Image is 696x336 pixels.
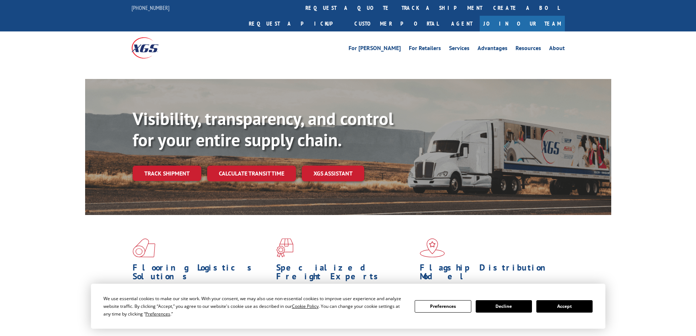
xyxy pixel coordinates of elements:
[415,300,471,313] button: Preferences
[444,16,480,31] a: Agent
[133,107,393,151] b: Visibility, transparency, and control for your entire supply chain.
[207,166,296,181] a: Calculate transit time
[243,16,349,31] a: Request a pickup
[516,45,541,53] a: Resources
[349,45,401,53] a: For [PERSON_NAME]
[133,263,271,284] h1: Flooring Logistics Solutions
[132,4,170,11] a: [PHONE_NUMBER]
[420,263,558,284] h1: Flagship Distribution Model
[409,45,441,53] a: For Retailers
[549,45,565,53] a: About
[349,16,444,31] a: Customer Portal
[276,238,293,257] img: xgs-icon-focused-on-flooring-red
[292,303,319,309] span: Cookie Policy
[103,295,406,318] div: We use essential cookies to make our site work. With your consent, we may also use non-essential ...
[420,238,445,257] img: xgs-icon-flagship-distribution-model-red
[536,300,593,313] button: Accept
[133,166,201,181] a: Track shipment
[91,284,605,329] div: Cookie Consent Prompt
[476,300,532,313] button: Decline
[480,16,565,31] a: Join Our Team
[133,238,155,257] img: xgs-icon-total-supply-chain-intelligence-red
[145,311,170,317] span: Preferences
[302,166,364,181] a: XGS ASSISTANT
[276,263,414,284] h1: Specialized Freight Experts
[449,45,469,53] a: Services
[478,45,507,53] a: Advantages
